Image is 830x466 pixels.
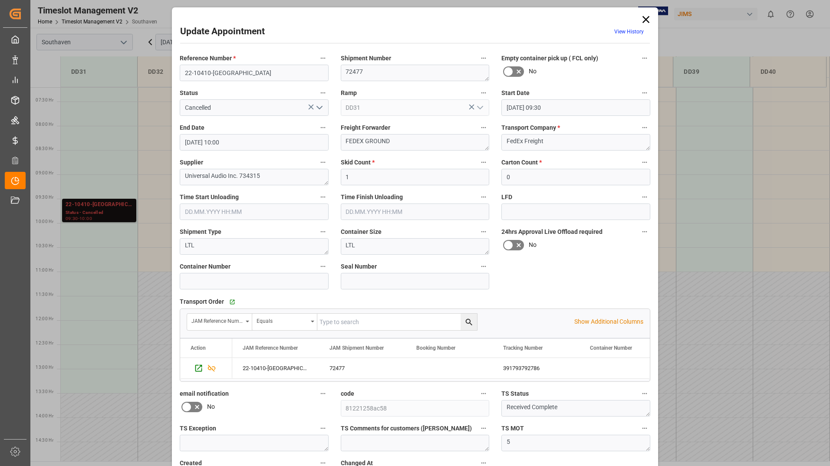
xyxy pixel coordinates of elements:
[180,389,229,398] span: email notification
[317,157,329,168] button: Supplier
[180,262,231,271] span: Container Number
[639,226,650,237] button: 24hrs Approval Live Offload required
[317,226,329,237] button: Shipment Type
[207,402,215,411] span: No
[639,87,650,98] button: Start Date
[639,122,650,133] button: Transport Company *
[501,400,650,417] textarea: Received Complete
[473,101,486,115] button: open menu
[501,389,529,398] span: TS Status
[503,345,543,351] span: Tracking Number
[341,99,490,116] input: Type to search/select
[312,101,325,115] button: open menu
[180,89,198,98] span: Status
[187,314,252,330] button: open menu
[501,424,524,433] span: TS MOT
[501,435,650,451] textarea: 5
[639,388,650,399] button: TS Status
[341,54,391,63] span: Shipment Number
[252,314,317,330] button: open menu
[341,193,403,202] span: Time Finish Unloading
[341,424,472,433] span: TS Comments for customers ([PERSON_NAME])
[501,193,512,202] span: LFD
[574,317,643,326] p: Show Additional Columns
[341,123,390,132] span: Freight Forwarder
[317,314,477,330] input: Type to search
[478,423,489,434] button: TS Comments for customers ([PERSON_NAME])
[461,314,477,330] button: search button
[501,134,650,151] textarea: FedEx Freight
[180,238,329,255] textarea: LTL
[180,25,265,39] h2: Update Appointment
[478,122,489,133] button: Freight Forwarder
[590,345,632,351] span: Container Number
[180,424,216,433] span: TS Exception
[180,54,236,63] span: Reference Number
[341,389,354,398] span: code
[529,240,537,249] span: No
[341,227,382,236] span: Container Size
[180,169,329,185] textarea: Universal Audio Inc. 734315
[341,89,357,98] span: Ramp
[341,134,490,151] textarea: FEDEX GROUND
[317,423,329,434] button: TS Exception
[257,315,308,325] div: Equals
[180,227,221,236] span: Shipment Type
[329,345,384,351] span: JAM Shipment Number
[639,53,650,64] button: Empty container pick up ( FCL only)
[478,87,489,98] button: Ramp
[416,345,455,351] span: Booking Number
[529,67,537,76] span: No
[180,123,204,132] span: End Date
[478,157,489,168] button: Skid Count *
[501,123,560,132] span: Transport Company
[478,261,489,272] button: Seal Number
[180,99,329,116] input: Type to search/select
[341,158,375,167] span: Skid Count
[317,53,329,64] button: Reference Number *
[639,157,650,168] button: Carton Count *
[243,345,298,351] span: JAM Reference Number
[478,388,489,399] button: code
[478,226,489,237] button: Container Size
[501,158,542,167] span: Carton Count
[478,53,489,64] button: Shipment Number
[341,203,490,220] input: DD.MM.YYYY HH:MM
[493,358,580,378] div: 391793792786
[180,134,329,151] input: DD.MM.YYYY HH:MM
[341,238,490,255] textarea: LTL
[317,87,329,98] button: Status
[317,261,329,272] button: Container Number
[180,358,232,379] div: Press SPACE to select this row.
[180,158,203,167] span: Supplier
[639,423,650,434] button: TS MOT
[319,358,406,378] div: 72477
[317,191,329,203] button: Time Start Unloading
[317,388,329,399] button: email notification
[639,191,650,203] button: LFD
[501,54,598,63] span: Empty container pick up ( FCL only)
[180,193,239,202] span: Time Start Unloading
[180,297,224,306] span: Transport Order
[191,315,243,325] div: JAM Reference Number
[478,191,489,203] button: Time Finish Unloading
[317,122,329,133] button: End Date
[341,262,377,271] span: Seal Number
[501,227,603,236] span: 24hrs Approval Live Offload required
[614,29,644,35] a: View History
[180,203,329,220] input: DD.MM.YYYY HH:MM
[501,89,530,98] span: Start Date
[341,65,490,81] textarea: 72477
[191,345,206,351] div: Action
[501,99,650,116] input: DD.MM.YYYY HH:MM
[232,358,319,378] div: 22-10410-[GEOGRAPHIC_DATA]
